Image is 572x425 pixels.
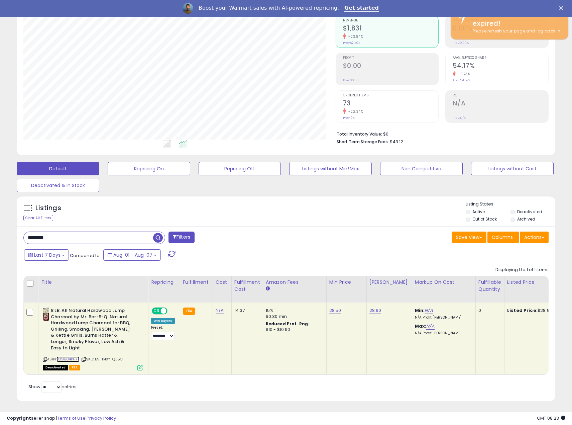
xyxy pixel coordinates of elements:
[415,279,473,286] div: Markup on Cost
[81,356,123,362] span: | SKU: E9-K4XY-Q35C
[266,286,270,292] small: Amazon Fees.
[234,308,258,314] div: 14.37
[183,279,210,286] div: Fulfillment
[415,307,425,314] b: Min:
[51,308,132,353] b: 8 LB. All Natural Hardwood Lump Charcoal by Mr. Bar-B-Q, Natural Hardwood Lump Charcoal for BBQ, ...
[343,94,439,97] span: Ordered Items
[35,203,61,213] h5: Listings
[23,215,53,221] div: Clear All Filters
[343,24,439,33] h2: $1,831
[216,279,229,286] div: Cost
[337,131,382,137] b: Total Inventory Value:
[87,415,116,421] a: Privacy Policy
[507,308,563,314] div: $28.90
[57,415,86,421] a: Terms of Use
[43,308,143,370] div: ASIN:
[507,307,538,314] b: Listed Price:
[412,276,475,303] th: The percentage added to the cost of goods (COGS) that forms the calculator for Min & Max prices.
[390,139,403,145] span: $43.12
[70,252,101,259] span: Compared to:
[183,3,193,14] img: Profile image for Adrian
[520,232,549,243] button: Actions
[234,279,260,293] div: Fulfillment Cost
[343,99,439,108] h2: 73
[151,318,175,324] div: Win BuyBox
[113,252,152,258] span: Aug-01 - Aug-07
[471,162,554,175] button: Listings without Cost
[415,331,470,336] p: N/A Profit [PERSON_NAME]
[152,308,161,314] span: ON
[453,56,548,60] span: Avg. Buybox Share
[266,308,321,314] div: 15%
[343,78,359,82] small: Prev: $0.00
[17,162,99,175] button: Default
[7,415,116,422] div: seller snap | |
[453,41,469,45] small: Prev: 0.00%
[69,365,81,370] span: FBA
[199,5,339,11] div: Boost your Walmart sales with AI-powered repricing.
[43,308,49,321] img: 41zxXwlw1tL._SL40_.jpg
[266,327,321,333] div: $10 - $10.90
[166,308,177,314] span: OFF
[456,72,470,77] small: -0.73%
[517,216,535,222] label: Archived
[468,28,563,34] div: Please refresh your page and log back in
[266,279,324,286] div: Amazon Fees
[346,34,363,39] small: -23.84%
[453,116,466,120] small: Prev: N/A
[415,315,470,320] p: N/A Profit [PERSON_NAME]
[216,307,224,314] a: N/A
[472,216,497,222] label: Out of Stock
[492,234,513,241] span: Columns
[24,249,69,261] button: Last 7 Days
[452,232,486,243] button: Save View
[343,116,355,120] small: Prev: 94
[537,415,565,421] span: 2025-08-18 08:23 GMT
[199,162,281,175] button: Repricing Off
[507,279,565,286] div: Listed Price
[453,94,548,97] span: ROI
[41,279,145,286] div: Title
[487,232,519,243] button: Columns
[56,356,80,362] a: B09B84PH7L
[183,308,195,315] small: FBA
[453,62,548,71] h2: 54.17%
[17,179,99,192] button: Deactivated & In Stock
[343,41,360,45] small: Prev: $2,404
[495,267,549,273] div: Displaying 1 to 1 of 1 items
[343,62,439,71] h2: $0.00
[266,321,310,327] b: Reduced Prof. Rng.
[369,307,381,314] a: 28.90
[329,307,341,314] a: 28.50
[344,5,379,12] a: Get started
[453,99,548,108] h2: N/A
[343,19,439,22] span: Revenue
[517,209,542,215] label: Deactivated
[346,109,363,114] small: -22.34%
[466,201,555,207] p: Listing States:
[478,279,501,293] div: Fulfillable Quantity
[266,314,321,320] div: $0.30 min
[468,9,563,28] div: Your session has expired!
[472,209,485,215] label: Active
[7,415,31,421] strong: Copyright
[151,325,175,340] div: Preset:
[369,279,409,286] div: [PERSON_NAME]
[380,162,463,175] button: Non Competitive
[337,139,389,145] b: Short Term Storage Fees:
[34,252,61,258] span: Last 7 Days
[329,279,364,286] div: Min Price
[108,162,190,175] button: Repricing On
[43,365,68,370] span: All listings that are unavailable for purchase on Amazon for any reason other than out-of-stock
[559,6,566,10] div: Close
[103,249,161,261] button: Aug-01 - Aug-07
[337,130,544,138] li: $0
[453,78,470,82] small: Prev: 54.57%
[478,308,499,314] div: 0
[151,279,177,286] div: Repricing
[289,162,372,175] button: Listings without Min/Max
[425,307,433,314] a: N/A
[168,232,195,243] button: Filters
[415,323,427,329] b: Max:
[343,56,439,60] span: Profit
